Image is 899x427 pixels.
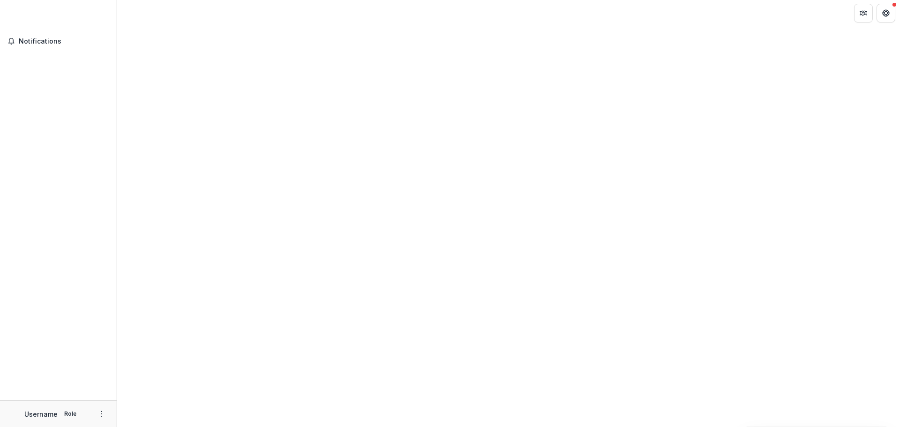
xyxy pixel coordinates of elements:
[4,34,113,49] button: Notifications
[24,409,58,419] p: Username
[61,410,80,418] p: Role
[19,37,109,45] span: Notifications
[96,408,107,420] button: More
[877,4,895,22] button: Get Help
[854,4,873,22] button: Partners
